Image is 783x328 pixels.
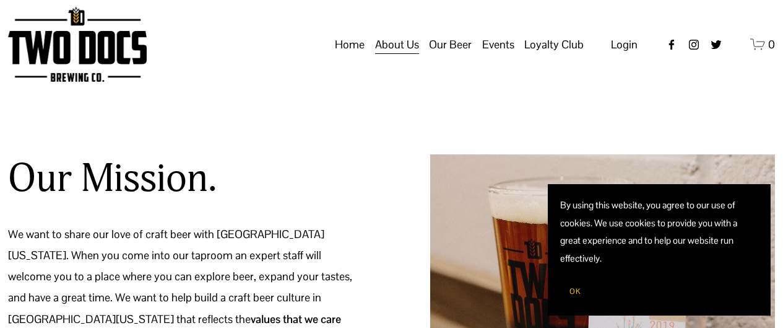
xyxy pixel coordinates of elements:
a: Home [335,33,365,56]
a: folder dropdown [524,33,584,56]
a: folder dropdown [375,33,419,56]
span: Events [482,34,514,55]
a: folder dropdown [482,33,514,56]
a: Facebook [665,38,678,51]
span: OK [569,286,581,296]
a: instagram-unauth [688,38,700,51]
a: 0 items in cart [750,37,776,52]
span: Loyalty Club [524,34,584,55]
img: Two Docs Brewing Co. [8,7,147,82]
span: 0 [768,37,775,51]
button: OK [560,280,590,303]
p: By using this website, you agree to our use of cookies. We use cookies to provide you with a grea... [560,197,758,267]
h2: Our Mission. [8,154,217,203]
span: About Us [375,34,419,55]
span: Login [611,37,638,51]
section: Cookie banner [548,184,771,316]
a: twitter-unauth [710,38,722,51]
a: Login [611,34,638,55]
a: folder dropdown [429,33,472,56]
span: Our Beer [429,34,472,55]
